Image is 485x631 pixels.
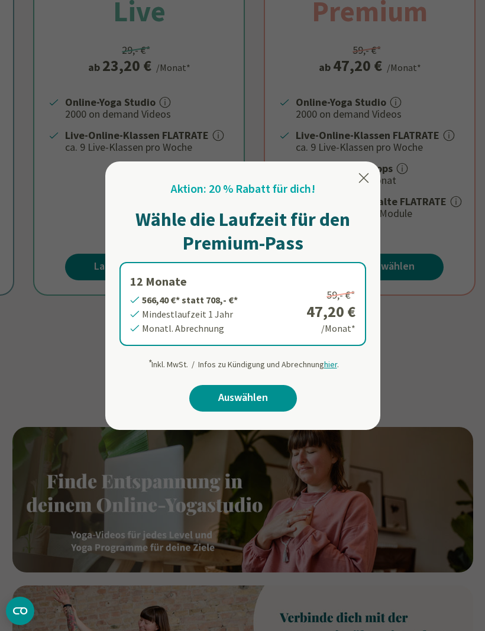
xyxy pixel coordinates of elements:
div: Inkl. MwSt. / Infos zu Kündigung und Abrechnung . [147,353,339,371]
button: CMP-Widget öffnen [6,597,34,625]
span: hier [324,359,337,370]
a: Auswählen [189,385,297,412]
h2: Aktion: 20 % Rabatt für dich! [171,180,315,198]
h1: Wähle die Laufzeit für den Premium-Pass [119,208,366,255]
